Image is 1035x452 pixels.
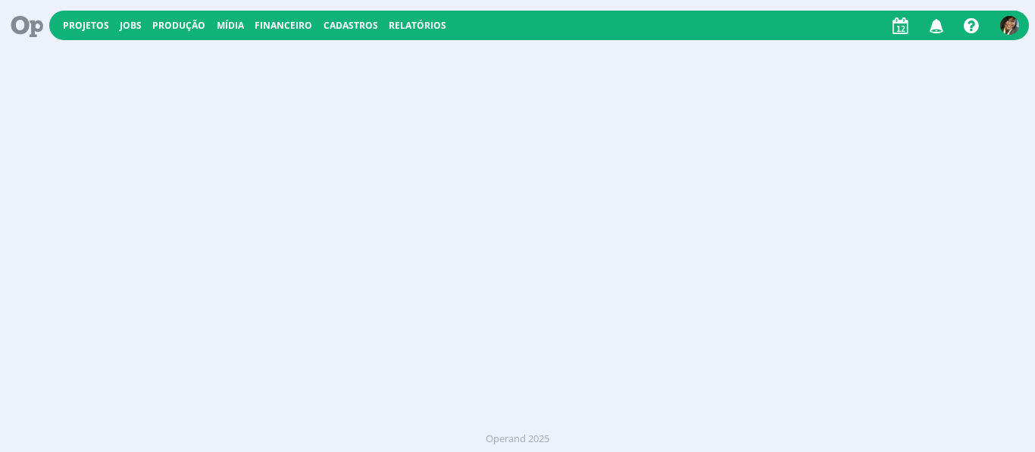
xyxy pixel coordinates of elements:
[152,19,205,32] a: Produção
[212,20,249,32] button: Mídia
[148,20,210,32] button: Produção
[115,20,146,32] button: Jobs
[1000,16,1019,35] img: S
[319,20,383,32] button: Cadastros
[384,20,451,32] button: Relatórios
[120,19,142,32] a: Jobs
[250,20,317,32] button: Financeiro
[255,19,312,32] a: Financeiro
[58,20,114,32] button: Projetos
[324,19,378,32] span: Cadastros
[63,19,109,32] a: Projetos
[217,19,244,32] a: Mídia
[389,19,446,32] a: Relatórios
[999,12,1020,39] button: S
